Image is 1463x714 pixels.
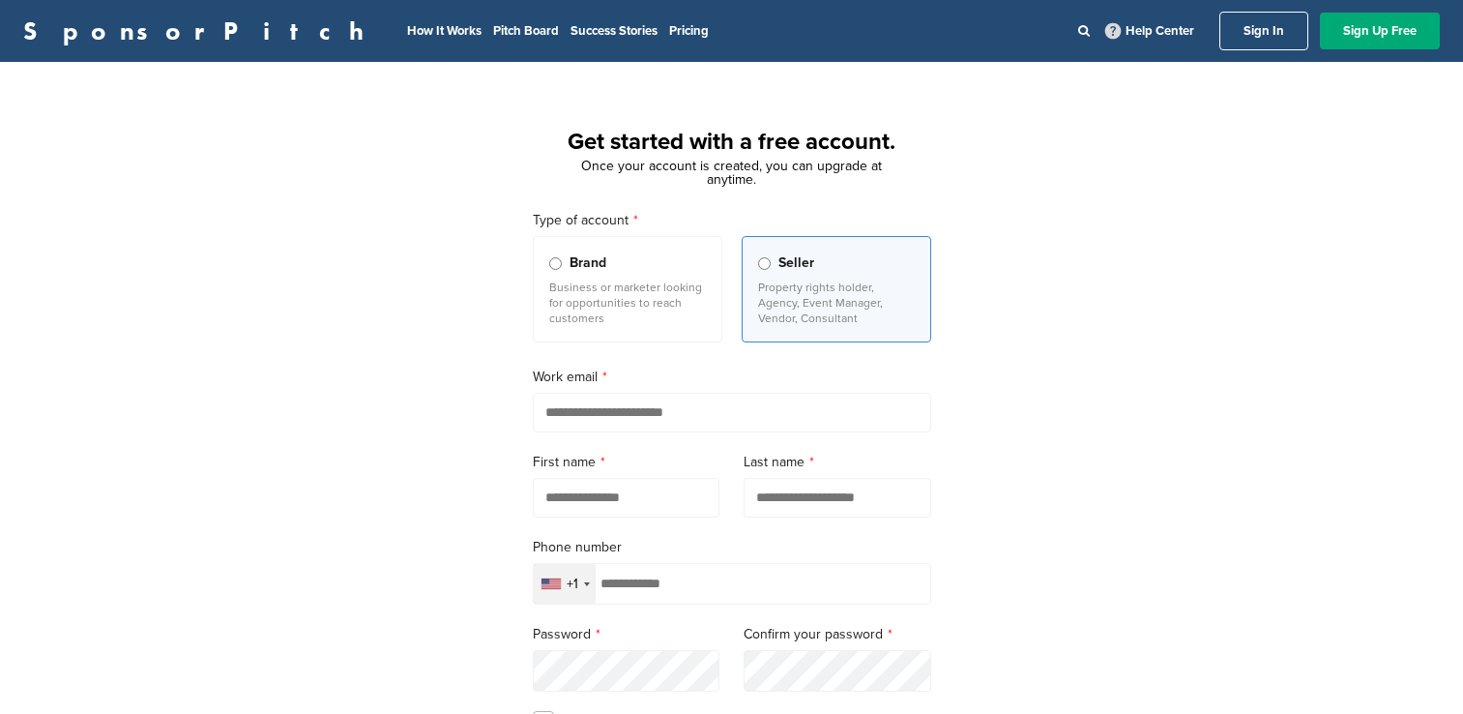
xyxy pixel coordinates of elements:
[533,367,931,388] label: Work email
[510,125,954,160] h1: Get started with a free account.
[758,280,915,326] p: Property rights holder, Agency, Event Manager, Vendor, Consultant
[533,537,931,558] label: Phone number
[23,18,376,44] a: SponsorPitch
[1101,19,1198,43] a: Help Center
[533,624,720,645] label: Password
[581,158,882,188] span: Once your account is created, you can upgrade at anytime.
[493,23,559,39] a: Pitch Board
[567,578,578,591] div: +1
[744,624,931,645] label: Confirm your password
[669,23,709,39] a: Pricing
[758,257,771,270] input: Seller Property rights holder, Agency, Event Manager, Vendor, Consultant
[533,210,931,231] label: Type of account
[570,253,606,274] span: Brand
[1320,13,1440,49] a: Sign Up Free
[549,257,562,270] input: Brand Business or marketer looking for opportunities to reach customers
[549,280,706,326] p: Business or marketer looking for opportunities to reach customers
[533,452,720,473] label: First name
[571,23,658,39] a: Success Stories
[778,253,814,274] span: Seller
[534,564,596,604] div: Selected country
[1219,12,1308,50] a: Sign In
[744,452,931,473] label: Last name
[407,23,482,39] a: How It Works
